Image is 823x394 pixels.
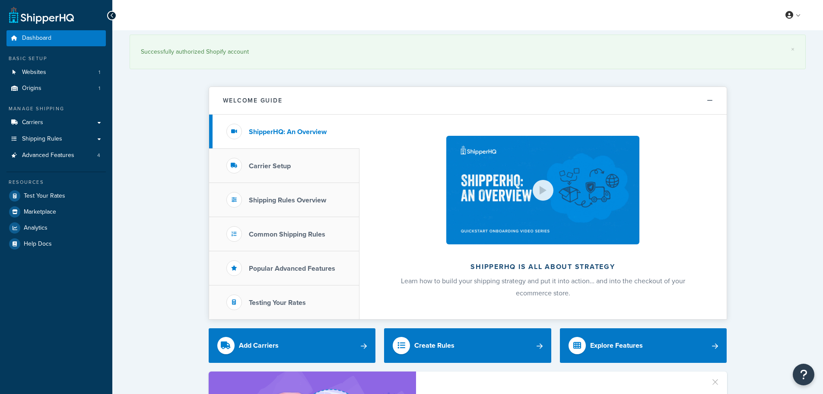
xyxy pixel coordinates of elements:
[24,224,48,232] span: Analytics
[6,179,106,186] div: Resources
[6,30,106,46] a: Dashboard
[209,87,727,115] button: Welcome Guide
[97,152,100,159] span: 4
[22,35,51,42] span: Dashboard
[249,299,306,307] h3: Testing Your Rates
[6,80,106,96] a: Origins1
[209,328,376,363] a: Add Carriers
[6,204,106,220] a: Marketplace
[24,192,65,200] span: Test Your Rates
[382,263,704,271] h2: ShipperHQ is all about strategy
[560,328,727,363] a: Explore Features
[793,364,814,385] button: Open Resource Center
[22,85,41,92] span: Origins
[6,105,106,112] div: Manage Shipping
[249,265,335,272] h3: Popular Advanced Features
[22,135,62,143] span: Shipping Rules
[249,128,327,136] h3: ShipperHQ: An Overview
[590,340,643,352] div: Explore Features
[401,276,685,298] span: Learn how to build your shipping strategy and put it into action… and into the checkout of your e...
[223,97,283,104] h2: Welcome Guide
[6,131,106,147] a: Shipping Rules
[22,119,43,126] span: Carriers
[22,152,74,159] span: Advanced Features
[6,80,106,96] li: Origins
[6,64,106,80] li: Websites
[446,136,639,244] img: ShipperHQ is all about strategy
[141,46,794,58] div: Successfully authorized Shopify account
[24,208,56,216] span: Marketplace
[6,147,106,163] li: Advanced Features
[22,69,46,76] span: Websites
[6,55,106,62] div: Basic Setup
[6,147,106,163] a: Advanced Features4
[239,340,279,352] div: Add Carriers
[6,64,106,80] a: Websites1
[99,85,100,92] span: 1
[414,340,454,352] div: Create Rules
[384,328,551,363] a: Create Rules
[249,162,291,170] h3: Carrier Setup
[6,236,106,252] a: Help Docs
[6,115,106,131] a: Carriers
[249,231,325,238] h3: Common Shipping Rules
[99,69,100,76] span: 1
[24,240,52,248] span: Help Docs
[791,46,794,53] a: ×
[6,188,106,204] a: Test Your Rates
[249,196,326,204] h3: Shipping Rules Overview
[6,220,106,236] a: Analytics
